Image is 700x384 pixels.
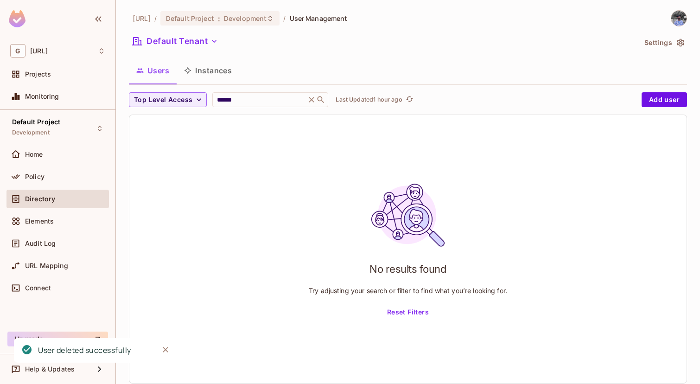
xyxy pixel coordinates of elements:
[25,262,68,269] span: URL Mapping
[217,15,221,22] span: :
[38,345,131,356] div: User deleted successfully
[642,92,687,107] button: Add user
[336,96,402,103] p: Last Updated 1 hour ago
[25,93,59,100] span: Monitoring
[10,44,25,58] span: G
[129,59,177,82] button: Users
[402,94,415,105] span: Click to refresh data
[12,118,60,126] span: Default Project
[9,10,25,27] img: SReyMgAAAABJRU5ErkJggg==
[671,11,687,26] img: Mithies
[129,92,207,107] button: Top Level Access
[641,35,687,50] button: Settings
[25,173,45,180] span: Policy
[25,284,51,292] span: Connect
[25,151,43,158] span: Home
[134,94,192,106] span: Top Level Access
[404,94,415,105] button: refresh
[224,14,267,23] span: Development
[154,14,157,23] li: /
[166,14,214,23] span: Default Project
[25,218,54,225] span: Elements
[177,59,239,82] button: Instances
[159,343,172,357] button: Close
[30,47,48,55] span: Workspace: genworx.ai
[25,70,51,78] span: Projects
[133,14,151,23] span: the active workspace
[25,240,56,247] span: Audit Log
[25,195,55,203] span: Directory
[290,14,348,23] span: User Management
[12,129,50,136] span: Development
[283,14,286,23] li: /
[129,34,222,49] button: Default Tenant
[369,262,446,276] h1: No results found
[406,95,414,104] span: refresh
[383,305,433,320] button: Reset Filters
[309,286,507,295] p: Try adjusting your search or filter to find what you’re looking for.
